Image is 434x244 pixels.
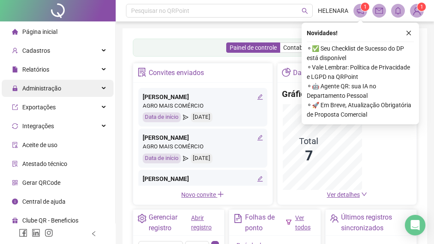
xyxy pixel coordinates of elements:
span: pie-chart [282,68,291,77]
span: Relatórios [22,66,49,73]
span: gift [12,217,18,223]
span: lock [12,85,18,91]
span: Aceite de uso [22,142,57,148]
span: edit [257,94,263,100]
span: team [330,214,339,223]
span: audit [12,142,18,148]
span: solution [12,161,18,167]
span: solution [138,68,147,77]
div: AGRO MAIS COMÉRCIO [143,142,263,151]
h4: Gráfico [282,88,310,100]
div: Convites enviados [149,66,204,80]
span: home [12,29,18,35]
span: ⚬ 🚀 Em Breve, Atualização Obrigatória de Proposta Comercial [307,100,414,119]
div: Últimos registros sincronizados [341,212,412,233]
span: Novo convite [181,191,224,198]
span: down [361,191,367,197]
span: HELENARA [318,6,348,15]
span: facebook [19,229,27,237]
div: [DATE] [191,112,213,122]
div: AGRO MAIS COMÉRCIO [143,102,263,111]
span: Contabilidade [283,44,320,51]
span: ⚬ Vale Lembrar: Política de Privacidade e LGPD na QRPoint [307,63,414,81]
span: mail [375,7,383,15]
span: Página inicial [22,28,57,35]
div: Data de início [143,112,181,122]
span: bell [394,7,402,15]
span: Integrações [22,123,54,130]
span: Novidades ! [307,28,338,38]
sup: Atualize o seu contato no menu Meus Dados [417,3,426,11]
span: Clube QR - Beneficios [22,217,78,224]
div: Folhas de ponto [245,212,286,233]
span: instagram [45,229,53,237]
span: search [302,8,308,14]
span: setting [138,214,147,223]
div: [PERSON_NAME] [143,174,263,184]
a: Abrir registro [191,214,212,231]
a: Ver detalhes down [327,191,367,198]
img: 93315 [410,4,423,17]
span: left [91,231,97,237]
div: Dashboard de jornada [293,66,360,80]
span: 1 [364,4,367,10]
span: Ver detalhes [327,191,360,198]
span: send [183,112,189,122]
span: 1 [420,4,423,10]
span: qrcode [12,180,18,186]
div: Open Intercom Messenger [405,215,425,235]
a: Ver todos [295,214,311,231]
span: Cadastros [22,47,50,54]
span: export [12,104,18,110]
span: plus [217,191,224,198]
span: notification [356,7,364,15]
div: Gerenciar registro [149,212,191,233]
span: edit [257,176,263,182]
span: close [406,30,412,36]
span: send [183,154,189,163]
span: ⚬ ✅ Seu Checklist de Sucesso do DP está disponível [307,44,414,63]
span: Exportações [22,104,56,111]
span: ⚬ 🤖 Agente QR: sua IA no Departamento Pessoal [307,81,414,100]
div: Data de início [143,154,181,163]
span: filter [286,219,292,225]
span: linkedin [32,229,40,237]
div: AGROMAIS APOIO [143,184,263,193]
span: Atestado técnico [22,160,67,167]
div: [PERSON_NAME] [143,92,263,102]
span: Central de ajuda [22,198,66,205]
span: edit [257,135,263,141]
span: file [12,66,18,72]
span: user-add [12,48,18,54]
span: Administração [22,85,61,92]
div: [PERSON_NAME] [143,133,263,142]
span: Gerar QRCode [22,179,60,186]
span: file-text [233,214,242,223]
span: Painel de controle [230,44,277,51]
span: info-circle [12,199,18,205]
sup: 1 [361,3,369,11]
span: sync [12,123,18,129]
div: [DATE] [191,154,213,163]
